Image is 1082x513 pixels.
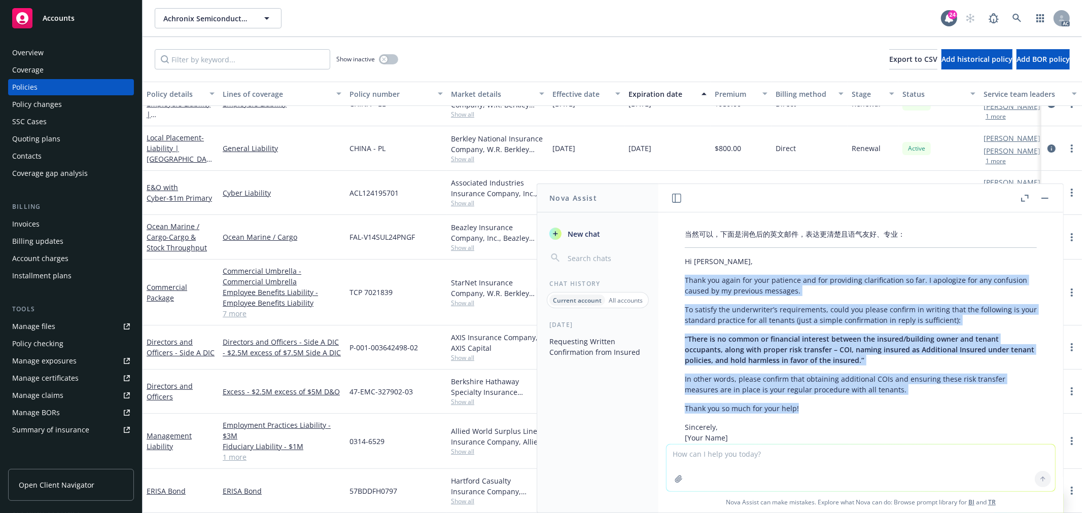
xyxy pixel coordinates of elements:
div: 24 [948,10,957,19]
button: Policy number [345,82,447,106]
span: Open Client Navigator [19,480,94,490]
div: Premium [715,89,756,99]
span: - Employers Liability | [GEOGRAPHIC_DATA] - EL [147,88,211,140]
a: Policies [8,79,134,95]
a: Contacts [8,148,134,164]
p: Sincerely, [Your Name] Newfront Insurance [685,422,1037,454]
a: Billing updates [8,233,134,249]
a: Installment plans [8,268,134,284]
div: Overview [12,45,44,61]
a: Cyber Liability [223,188,341,198]
span: 0314-6529 [350,436,385,447]
div: Tools [8,304,134,314]
span: P-001-003642498-02 [350,342,418,353]
div: Hartford Casualty Insurance Company, Hartford Insurance Group [451,475,544,497]
a: Report a Bug [984,8,1004,28]
a: ERISA Bond [223,486,341,496]
h1: Nova Assist [549,193,597,203]
a: Accounts [8,4,134,32]
button: Add BOR policy [1017,49,1070,69]
a: Account charges [8,250,134,267]
a: more [1066,341,1078,353]
a: Coverage gap analysis [8,165,134,181]
span: Show all [451,397,544,406]
div: Billing updates [12,233,63,249]
button: Achronix Semiconductor Corporation [155,8,282,28]
div: Billing [8,202,134,212]
a: Ocean Marine / Cargo [147,222,207,252]
div: Manage certificates [12,370,79,386]
span: Add historical policy [941,54,1013,64]
span: $800.00 [715,143,741,154]
div: Summary of insurance [12,422,89,438]
span: TCP 7021839 [350,287,393,298]
button: Export to CSV [889,49,937,69]
a: Management Liability [147,431,192,451]
button: Effective date [548,82,624,106]
div: StarNet Insurance Company, W.R. Berkley Corporation [451,277,544,299]
a: [PERSON_NAME] [984,133,1040,143]
button: Billing method [772,82,848,106]
button: Status [898,82,980,106]
a: Local Placement [147,133,211,174]
button: Premium [711,82,772,106]
button: Service team leaders [980,82,1081,106]
p: All accounts [609,296,643,305]
div: Policy changes [12,96,62,113]
div: Policy number [350,89,432,99]
div: Service team leaders [984,89,1066,99]
button: Policy details [143,82,219,106]
span: “There is no common or financial interest between the insured/building owner and tenant occupants... [685,334,1034,365]
div: AXIS Insurance Company, AXIS Capital [451,332,544,353]
a: Coverage [8,62,134,78]
a: Employee Benefits Liability - Employee Benefits Liability [223,287,341,308]
a: more [1066,435,1078,447]
a: Manage claims [8,387,134,404]
a: SSC Cases [8,114,134,130]
p: In other words, please confirm that obtaining additional COIs and ensuring these risk transfer me... [685,374,1037,395]
div: Contacts [12,148,42,164]
a: Directors and Officers [147,381,193,401]
div: Allied World Surplus Lines Insurance Company, Allied World Assurance Company (AWAC), RT Specialty... [451,426,544,447]
div: Associated Industries Insurance Company, Inc., AmTrust Financial Services, CRC Group [451,177,544,199]
a: Ocean Marine / Cargo [223,232,341,242]
span: Show all [451,243,544,252]
a: Policy changes [8,96,134,113]
p: Thank you again for your patience and for providing clarification so far. I apologize for any con... [685,275,1037,296]
div: Market details [451,89,533,99]
span: New chat [566,229,600,239]
span: Renewal [852,143,881,154]
span: CHINA - PL [350,143,386,154]
a: Manage exposures [8,353,134,369]
a: more [1066,485,1078,497]
a: circleInformation [1045,142,1058,155]
a: Manage certificates [8,370,134,386]
div: Chat History [537,279,658,288]
div: Billing method [776,89,832,99]
button: Market details [447,82,548,106]
div: Policies [12,79,38,95]
a: BI [968,498,974,506]
div: Expiration date [629,89,695,99]
a: Directors and Officers - Side A DIC [147,337,215,357]
div: [DATE] [537,320,658,329]
a: Local Placement [147,88,211,140]
button: Lines of coverage [219,82,345,106]
a: Policy checking [8,336,134,352]
a: Manage BORs [8,405,134,421]
a: Switch app [1030,8,1051,28]
button: Stage [848,82,898,106]
span: Add BOR policy [1017,54,1070,64]
a: Search [1007,8,1027,28]
span: Show inactive [336,55,375,63]
span: Show all [451,199,544,207]
a: [PERSON_NAME] [984,101,1040,112]
a: Excess - $2.5M excess of $5M D&O [223,386,341,397]
span: 57BDDFH0797 [350,486,397,496]
button: 1 more [986,114,1006,120]
a: Overview [8,45,134,61]
a: more [1066,231,1078,243]
div: Manage BORs [12,405,60,421]
span: Achronix Semiconductor Corporation [163,13,251,24]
